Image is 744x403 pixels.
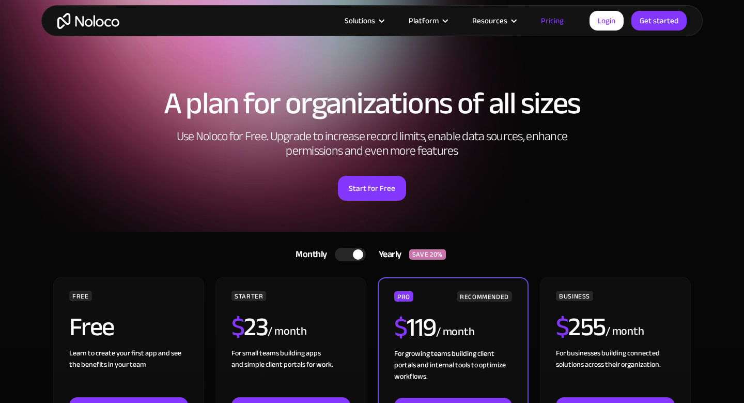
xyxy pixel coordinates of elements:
[231,348,350,397] div: For small teams building apps and simple client portals for work. ‍
[69,348,188,397] div: Learn to create your first app and see the benefits in your team ‍
[436,324,475,340] div: / month
[394,348,512,398] div: For growing teams building client portals and internal tools to optimize workflows.
[409,14,439,27] div: Platform
[231,291,266,301] div: STARTER
[631,11,687,31] a: Get started
[394,291,413,302] div: PRO
[409,249,446,260] div: SAVE 20%
[338,176,406,201] a: Start for Free
[556,291,593,301] div: BUSINESS
[556,303,569,351] span: $
[69,291,92,301] div: FREE
[57,13,119,29] a: home
[69,314,114,340] h2: Free
[332,14,396,27] div: Solutions
[457,291,512,302] div: RECOMMENDED
[394,303,407,352] span: $
[268,323,306,340] div: / month
[556,314,606,340] h2: 255
[165,129,579,158] h2: Use Noloco for Free. Upgrade to increase record limits, enable data sources, enhance permissions ...
[528,14,577,27] a: Pricing
[283,247,335,262] div: Monthly
[394,315,436,340] h2: 119
[459,14,528,27] div: Resources
[590,11,624,31] a: Login
[366,247,409,262] div: Yearly
[231,303,244,351] span: $
[52,88,692,119] h1: A plan for organizations of all sizes
[231,314,268,340] h2: 23
[345,14,375,27] div: Solutions
[472,14,507,27] div: Resources
[396,14,459,27] div: Platform
[556,348,675,397] div: For businesses building connected solutions across their organization. ‍
[606,323,644,340] div: / month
